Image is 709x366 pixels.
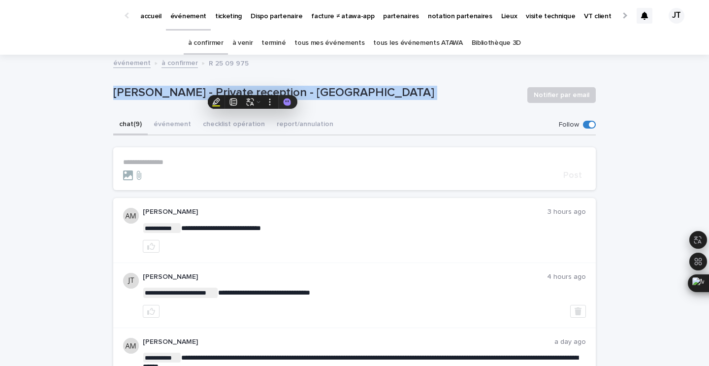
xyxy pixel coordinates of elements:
[547,273,586,281] p: 4 hours ago
[188,32,224,55] a: à confirmer
[559,171,586,180] button: Post
[143,273,547,281] p: [PERSON_NAME]
[563,171,582,180] span: Post
[294,32,364,55] a: tous mes événements
[161,57,198,68] a: à confirmer
[143,305,160,318] button: like this post
[261,32,286,55] a: terminé
[113,115,148,135] button: chat (9)
[472,32,521,55] a: Bibliothèque 3D
[271,115,339,135] button: report/annulation
[113,86,519,100] p: [PERSON_NAME] - Private reception - [GEOGRAPHIC_DATA]
[534,90,589,100] span: Notifier par email
[548,208,586,216] p: 3 hours ago
[554,338,586,346] p: a day ago
[148,115,197,135] button: événement
[143,338,554,346] p: [PERSON_NAME]
[527,87,596,103] button: Notifier par email
[143,240,160,253] button: like this post
[113,57,151,68] a: événement
[143,208,548,216] p: [PERSON_NAME]
[20,6,115,26] img: Ls34BcGeRexTGTNfXpUC
[669,8,684,24] div: JT
[197,115,271,135] button: checklist opération
[209,57,249,68] p: R 25 09 975
[232,32,253,55] a: à venir
[570,305,586,318] button: Delete post
[559,121,579,129] p: Follow
[373,32,462,55] a: tous les événements ATAWA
